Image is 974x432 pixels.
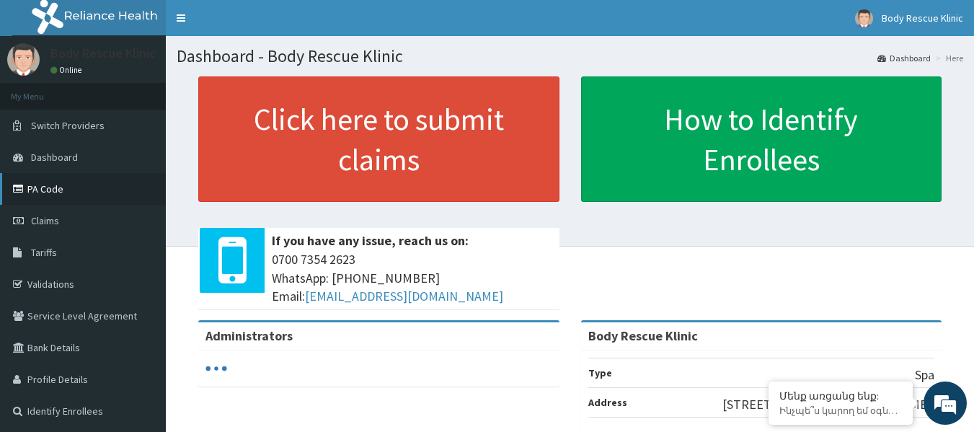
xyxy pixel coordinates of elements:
b: Type [588,366,612,379]
p: Ինչպե՞ս կարող եմ օգնել Ձեզ այսօր: [779,405,902,417]
a: Click here to submit claims [198,76,559,202]
a: How to Identify Enrollees [581,76,942,202]
li: Here [932,52,963,64]
p: Spa [915,366,934,384]
strong: Body Rescue Klinic [588,327,698,344]
b: If you have any issue, reach us on: [272,232,469,249]
span: Dashboard [31,151,78,164]
img: User Image [7,43,40,76]
h1: Dashboard - Body Rescue Klinic [177,47,963,66]
b: Administrators [205,327,293,344]
span: Switch Providers [31,119,105,132]
p: [STREET_ADDRESS][PERSON_NAME]. [722,395,934,414]
a: Dashboard [877,52,931,64]
img: User Image [855,9,873,27]
a: Online [50,65,85,75]
a: [EMAIL_ADDRESS][DOMAIN_NAME] [305,288,503,304]
p: Body Rescue Klinic [50,47,156,60]
span: Body Rescue Klinic [882,12,963,25]
div: Մենք առցանց ենք: [779,389,902,402]
span: 0700 7354 2623 WhatsApp: [PHONE_NUMBER] Email: [272,250,552,306]
span: Tariffs [31,246,57,259]
svg: audio-loading [205,358,227,379]
b: Address [588,396,627,409]
span: Claims [31,214,59,227]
